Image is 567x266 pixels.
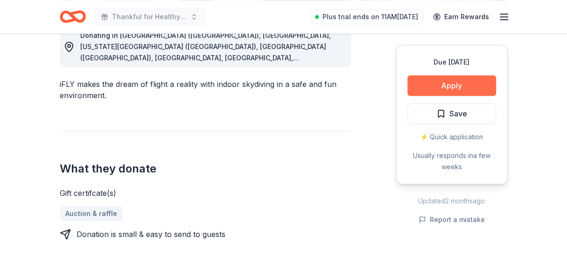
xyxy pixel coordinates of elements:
[309,9,424,24] a: Plus trial ends on 11AM[DATE]
[93,7,205,26] button: Thankful for Healthy Pets
[60,161,351,176] h2: What they donate
[322,11,418,22] span: Plus trial ends on 11AM[DATE]
[407,131,496,143] div: ⚡️ Quick application
[77,229,225,240] div: Donation is small & easy to send to guests
[427,8,495,25] a: Earn Rewards
[407,150,496,173] div: Usually responds in a few weeks
[60,79,351,101] div: iFLY makes the dream of flight a reality with indoor skydiving in a safe and fun environment.
[112,11,187,22] span: Thankful for Healthy Pets
[419,214,485,225] button: Report a mistake
[60,206,123,221] a: Auction & raffle
[396,195,508,207] div: Updated 2 months ago
[60,6,86,28] a: Home
[60,187,351,199] div: Gift certifcate(s)
[407,103,496,124] button: Save
[407,57,496,68] div: Due [DATE]
[407,75,496,96] button: Apply
[449,108,467,120] span: Save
